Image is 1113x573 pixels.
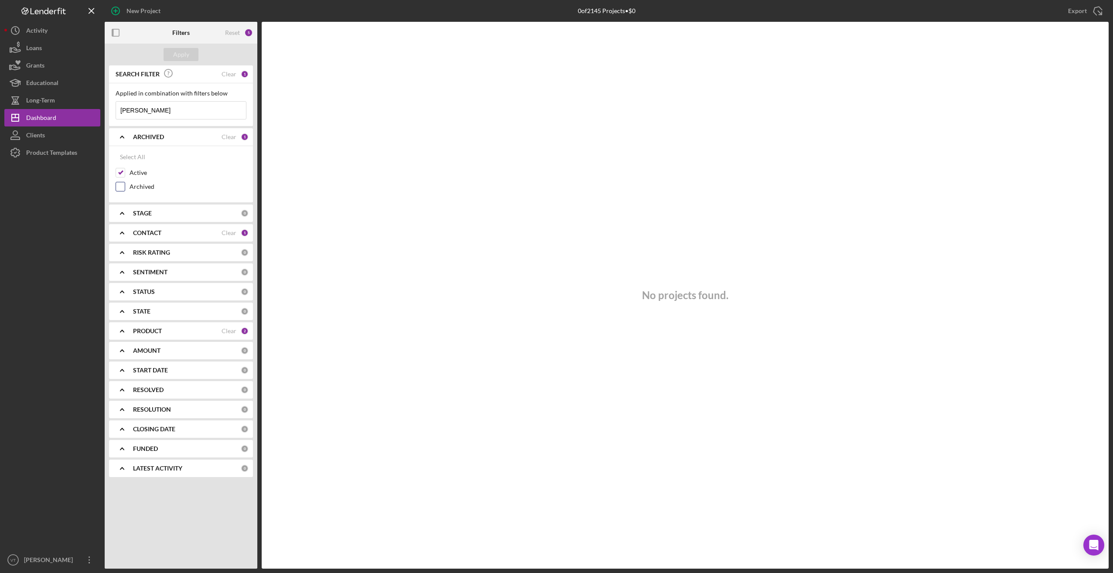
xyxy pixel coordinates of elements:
div: Clear [222,133,236,140]
button: Loans [4,39,100,57]
div: Reset [225,29,240,36]
div: Educational [26,74,58,94]
div: 0 [241,386,249,394]
label: Archived [130,182,246,191]
b: START DATE [133,367,168,374]
b: CLOSING DATE [133,426,175,433]
div: 0 [241,268,249,276]
button: Grants [4,57,100,74]
b: AMOUNT [133,347,160,354]
div: 5 [244,28,253,37]
div: Export [1068,2,1087,20]
b: STAGE [133,210,152,217]
div: Applied in combination with filters below [116,90,246,97]
b: STATUS [133,288,155,295]
button: Activity [4,22,100,39]
b: ARCHIVED [133,133,164,140]
div: [PERSON_NAME] [22,551,79,571]
div: Dashboard [26,109,56,129]
div: 0 [241,425,249,433]
button: Apply [164,48,198,61]
b: Filters [172,29,190,36]
div: Product Templates [26,144,77,164]
button: New Project [105,2,169,20]
div: 0 [241,288,249,296]
b: FUNDED [133,445,158,452]
div: Clear [222,327,236,334]
div: 0 [241,366,249,374]
div: Select All [120,148,145,166]
b: LATEST ACTIVITY [133,465,182,472]
b: SEARCH FILTER [116,71,160,78]
button: Educational [4,74,100,92]
b: SENTIMENT [133,269,167,276]
div: 0 [241,445,249,453]
label: Active [130,168,246,177]
b: RESOLVED [133,386,164,393]
button: Long-Term [4,92,100,109]
div: 0 of 2145 Projects • $0 [578,7,635,14]
div: 0 [241,307,249,315]
div: Clear [222,229,236,236]
div: 1 [241,70,249,78]
div: 1 [241,133,249,141]
div: 0 [241,249,249,256]
div: 1 [241,229,249,237]
div: Long-Term [26,92,55,111]
b: PRODUCT [133,327,162,334]
button: Export [1059,2,1109,20]
div: 0 [241,464,249,472]
div: Apply [173,48,189,61]
button: Select All [116,148,150,166]
div: Loans [26,39,42,59]
div: 0 [241,347,249,355]
div: Open Intercom Messenger [1083,535,1104,556]
b: CONTACT [133,229,161,236]
div: 2 [241,327,249,335]
div: Grants [26,57,44,76]
button: VT[PERSON_NAME] [4,551,100,569]
div: Activity [26,22,48,41]
div: Clients [26,126,45,146]
b: RESOLUTION [133,406,171,413]
h3: No projects found. [642,289,728,301]
text: VT [10,558,16,563]
button: Product Templates [4,144,100,161]
div: 0 [241,406,249,413]
div: 0 [241,209,249,217]
b: STATE [133,308,150,315]
button: Dashboard [4,109,100,126]
button: Clients [4,126,100,144]
div: Clear [222,71,236,78]
b: RISK RATING [133,249,170,256]
div: New Project [126,2,160,20]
